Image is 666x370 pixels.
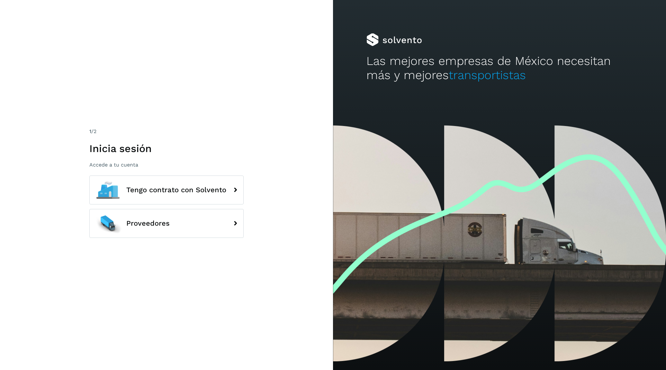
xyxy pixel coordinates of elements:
[89,176,244,204] button: Tengo contrato con Solvento
[366,54,633,83] h2: Las mejores empresas de México necesitan más y mejores
[449,68,526,82] span: transportistas
[89,162,244,168] p: Accede a tu cuenta
[89,128,91,134] span: 1
[89,142,244,155] h1: Inicia sesión
[126,220,170,227] span: Proveedores
[89,209,244,238] button: Proveedores
[126,186,226,194] span: Tengo contrato con Solvento
[89,128,244,135] div: /2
